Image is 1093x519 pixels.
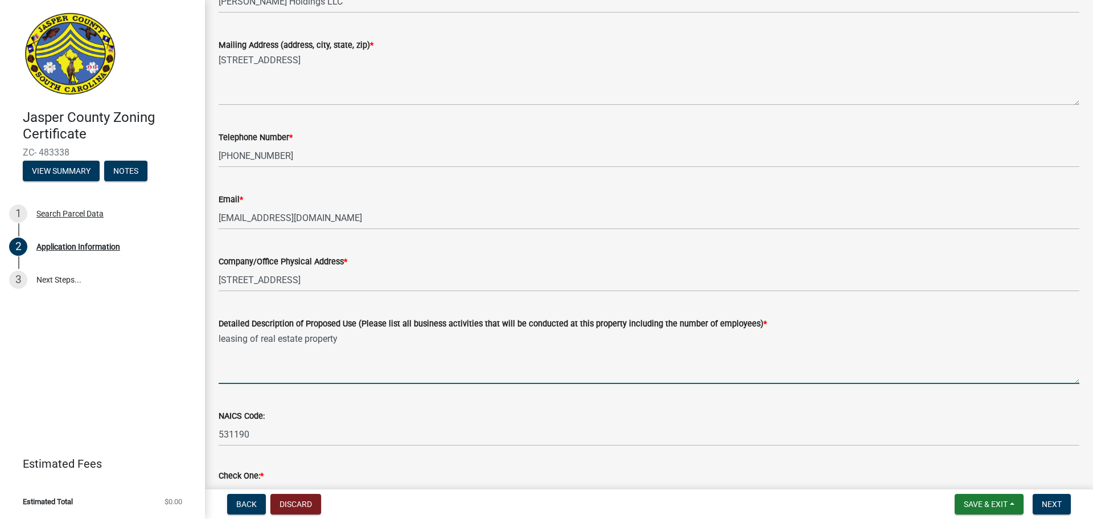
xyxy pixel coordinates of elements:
label: Company/Office Physical Address [219,258,347,266]
span: Back [236,500,257,509]
div: Application Information [36,243,120,251]
div: 1 [9,205,27,223]
button: Back [227,494,266,514]
span: ZC- 483338 [23,147,182,158]
label: Telephone Number [219,134,293,142]
div: 3 [9,271,27,289]
button: Discard [270,494,321,514]
label: Check One: [219,472,264,480]
span: Save & Exit [964,500,1008,509]
label: NAICS Code: [219,412,265,420]
span: Next [1042,500,1062,509]
div: Search Parcel Data [36,210,104,218]
button: Notes [104,161,147,181]
span: Estimated Total [23,498,73,505]
span: $0.00 [165,498,182,505]
h4: Jasper County Zoning Certificate [23,109,196,142]
a: Estimated Fees [9,452,187,475]
label: New Business [232,483,289,496]
button: View Summary [23,161,100,181]
button: Save & Exit [955,494,1024,514]
label: Detailed Description of Proposed Use (Please list all business activities that will be conducted ... [219,320,767,328]
label: Mailing Address (address, city, state, zip) [219,42,373,50]
div: 2 [9,238,27,256]
button: Next [1033,494,1071,514]
img: Jasper County, South Carolina [23,12,118,97]
label: Email [219,196,243,204]
wm-modal-confirm: Summary [23,167,100,176]
wm-modal-confirm: Notes [104,167,147,176]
